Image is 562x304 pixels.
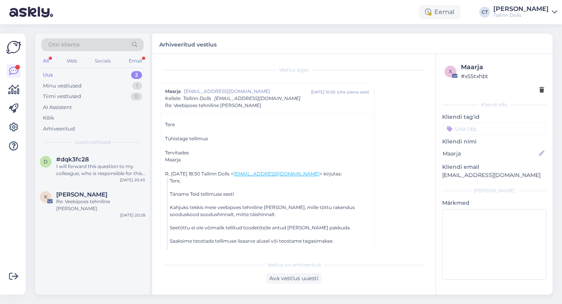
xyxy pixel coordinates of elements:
[214,95,301,101] span: [EMAIL_ADDRESS][DOMAIN_NAME]
[493,6,557,18] a: [PERSON_NAME]Tallinn Dolls
[165,135,369,142] div: Tühistage tellimus
[43,125,75,133] div: Arhiveeritud
[131,93,142,100] div: 0
[170,191,369,198] p: Täname Teid tellimuse eest!
[461,72,544,80] div: # x55txhbt
[184,88,311,95] span: [EMAIL_ADDRESS][DOMAIN_NAME]
[165,95,181,101] span: Kellele :
[48,41,80,49] span: Otsi kliente
[43,93,81,100] div: Tiimi vestlused
[170,204,369,218] p: Kahjuks tekkis meie veebipoes tehniline [PERSON_NAME], mille tõttu rakendus sooduskood soodushinn...
[442,171,546,179] p: [EMAIL_ADDRESS][DOMAIN_NAME]
[170,177,369,184] p: Tere,
[165,156,369,284] div: Maarja
[44,194,48,200] span: K
[479,7,490,18] div: CT
[6,40,21,55] img: Askly Logo
[160,66,428,73] div: Vestlus algas
[442,138,546,146] p: Kliendi nimi
[266,273,322,284] div: Ava vestlus uuesti
[44,159,48,165] span: d
[165,170,369,177] div: R, [DATE] 18:50 Tallinn Dolls < > kirjutas:
[165,88,181,95] span: Maarja
[43,71,53,79] div: Uus
[442,101,546,108] div: Kliendi info
[93,56,112,66] div: Socials
[56,163,145,177] div: I will forward this question to my colleague, who is responsible for this. The reply will be here...
[120,177,145,183] div: [DATE] 20:45
[449,68,452,74] span: x
[461,63,544,72] div: Maarja
[442,163,546,171] p: Kliendi email
[41,56,50,66] div: All
[311,89,335,95] div: [DATE] 10:56
[43,104,72,111] div: AI Assistent
[165,121,369,128] div: Tere
[442,123,546,134] input: Lisa tag
[56,156,89,163] span: #dqk3fc28
[170,224,369,231] p: Seetõttu ei ole võimalik tellitud toodet(te)le antud [PERSON_NAME] pakkuda.
[337,89,369,95] div: ( ühe päeva eest )
[419,5,461,19] div: Eemal
[159,38,217,49] label: Arhiveeritud vestlus
[165,102,261,109] span: Re: Veebipoes tehniline [PERSON_NAME]
[75,139,111,146] span: Uued vestlused
[170,238,369,245] p: Saaksime teostada tellimuse lisaarve alusel või teostame tagasimakse.
[127,56,144,66] div: Email
[443,149,537,158] input: Lisa nimi
[267,261,321,268] span: Vestlus on arhiveeritud
[233,171,320,177] a: [EMAIL_ADDRESS][DOMAIN_NAME]
[56,191,107,198] span: Kaire Kesküla
[131,71,142,79] div: 2
[442,187,546,194] div: [PERSON_NAME]
[56,198,145,212] div: Re: Veebipoes tehniline [PERSON_NAME]
[65,56,79,66] div: Web
[43,82,82,90] div: Minu vestlused
[493,6,549,12] div: [PERSON_NAME]
[442,113,546,121] p: Kliendi tag'id
[132,82,142,90] div: 1
[442,199,546,207] p: Märkmed
[493,12,549,18] div: Tallinn Dolls
[165,149,369,156] div: Tervitades
[120,212,145,218] div: [DATE] 20:28
[183,95,211,101] span: Tallinn Dolls
[43,114,54,122] div: Kõik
